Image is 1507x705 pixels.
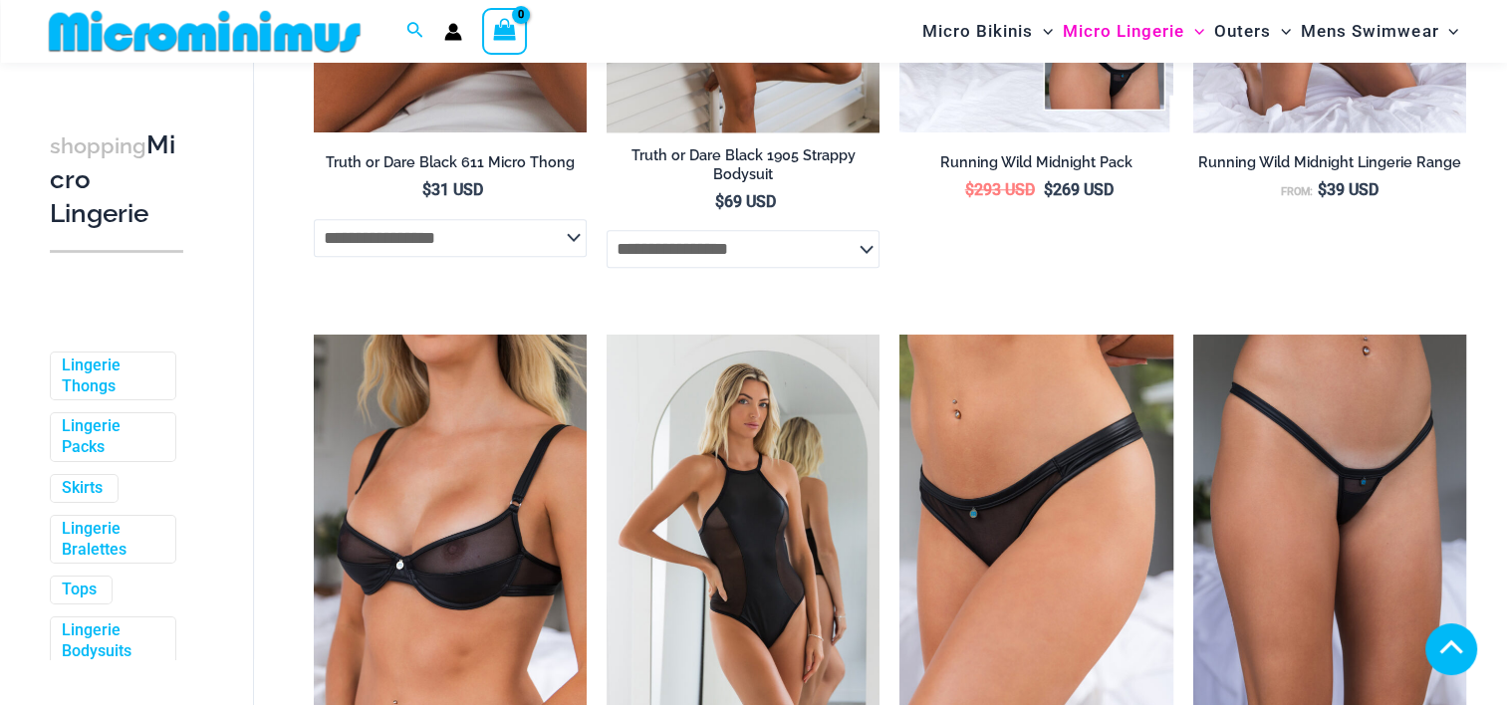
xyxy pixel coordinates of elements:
span: $ [965,180,974,199]
a: Search icon link [406,19,424,44]
h2: Truth or Dare Black 611 Micro Thong [314,153,587,172]
bdi: 293 USD [965,180,1035,199]
span: shopping [50,133,146,158]
bdi: 31 USD [422,180,483,199]
span: Menu Toggle [1438,6,1458,57]
span: Menu Toggle [1033,6,1053,57]
span: Outers [1214,6,1271,57]
a: Running Wild Midnight Lingerie Range [1193,153,1466,179]
a: Truth or Dare Black 1905 Strappy Bodysuit [607,146,879,191]
a: Micro BikinisMenu ToggleMenu Toggle [917,6,1058,57]
nav: Site Navigation [914,3,1467,60]
h3: Micro Lingerie [50,128,183,230]
span: $ [1044,180,1053,199]
a: Micro LingerieMenu ToggleMenu Toggle [1058,6,1209,57]
h2: Running Wild Midnight Lingerie Range [1193,153,1466,172]
a: Lingerie Bralettes [62,519,160,561]
bdi: 69 USD [715,192,776,211]
a: Account icon link [444,23,462,41]
span: From: [1281,185,1313,198]
a: Mens SwimwearMenu ToggleMenu Toggle [1296,6,1463,57]
span: Menu Toggle [1271,6,1291,57]
span: $ [422,180,431,199]
span: Mens Swimwear [1301,6,1438,57]
span: $ [1318,180,1327,199]
span: Micro Lingerie [1063,6,1184,57]
a: Lingerie Thongs [62,355,160,397]
a: View Shopping Cart, empty [482,8,528,54]
a: Skirts [62,478,103,499]
a: Lingerie Packs [62,417,160,459]
bdi: 39 USD [1318,180,1379,199]
a: OutersMenu ToggleMenu Toggle [1209,6,1296,57]
img: MM SHOP LOGO FLAT [41,9,369,54]
a: Lingerie Bodysuits [62,620,160,662]
h2: Truth or Dare Black 1905 Strappy Bodysuit [607,146,879,183]
h2: Running Wild Midnight Pack [899,153,1172,172]
a: Running Wild Midnight Pack [899,153,1172,179]
span: Menu Toggle [1184,6,1204,57]
span: $ [715,192,724,211]
bdi: 269 USD [1044,180,1114,199]
a: Truth or Dare Black 611 Micro Thong [314,153,587,179]
a: Tops [62,581,97,601]
span: Micro Bikinis [922,6,1033,57]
